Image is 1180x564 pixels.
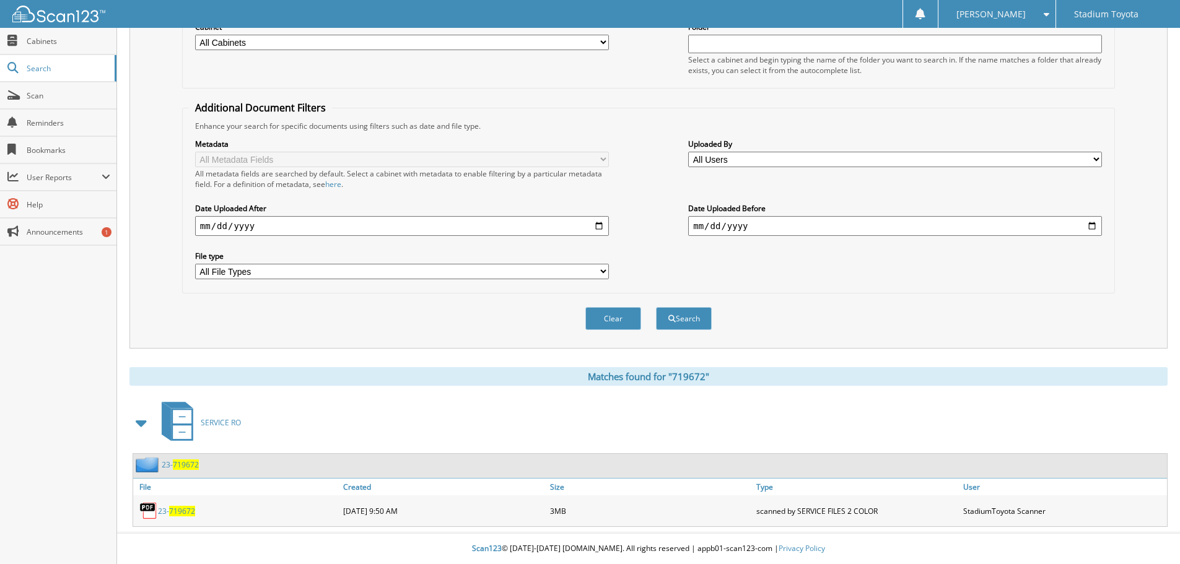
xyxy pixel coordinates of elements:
label: Date Uploaded Before [688,203,1102,214]
div: All metadata fields are searched by default. Select a cabinet with metadata to enable filtering b... [195,168,609,189]
span: Bookmarks [27,145,110,155]
a: Privacy Policy [779,543,825,553]
img: PDF.png [139,501,158,520]
label: Uploaded By [688,139,1102,149]
a: SERVICE RO [154,398,241,447]
div: 3MB [547,498,754,523]
img: folder2.png [136,457,162,472]
span: Scan [27,90,110,101]
div: Enhance your search for specific documents using filters such as date and file type. [189,121,1108,131]
span: SERVICE RO [201,417,241,428]
span: Announcements [27,227,110,237]
div: © [DATE]-[DATE] [DOMAIN_NAME]. All rights reserved | appb01-scan123-com | [117,534,1180,564]
label: File type [195,251,609,261]
label: Date Uploaded After [195,203,609,214]
span: 719672 [169,506,195,516]
input: end [688,216,1102,236]
div: [DATE] 9:50 AM [340,498,547,523]
span: Scan123 [472,543,502,553]
a: File [133,479,340,495]
a: Type [753,479,960,495]
legend: Additional Document Filters [189,101,332,115]
span: Search [27,63,108,74]
a: 23-719672 [162,459,199,470]
img: scan123-logo-white.svg [12,6,105,22]
span: Stadium Toyota [1074,11,1138,18]
span: Reminders [27,118,110,128]
a: 23-719672 [158,506,195,516]
label: Metadata [195,139,609,149]
a: Size [547,479,754,495]
span: [PERSON_NAME] [956,11,1026,18]
a: Created [340,479,547,495]
span: Help [27,199,110,210]
input: start [195,216,609,236]
div: StadiumToyota Scanner [960,498,1167,523]
a: here [325,179,341,189]
a: User [960,479,1167,495]
span: 719672 [173,459,199,470]
span: Cabinets [27,36,110,46]
div: Matches found for "719672" [129,367,1168,386]
span: User Reports [27,172,102,183]
div: 1 [102,227,111,237]
div: scanned by SERVICE FILES 2 COLOR [753,498,960,523]
button: Search [656,307,712,330]
div: Select a cabinet and begin typing the name of the folder you want to search in. If the name match... [688,54,1102,76]
button: Clear [585,307,641,330]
